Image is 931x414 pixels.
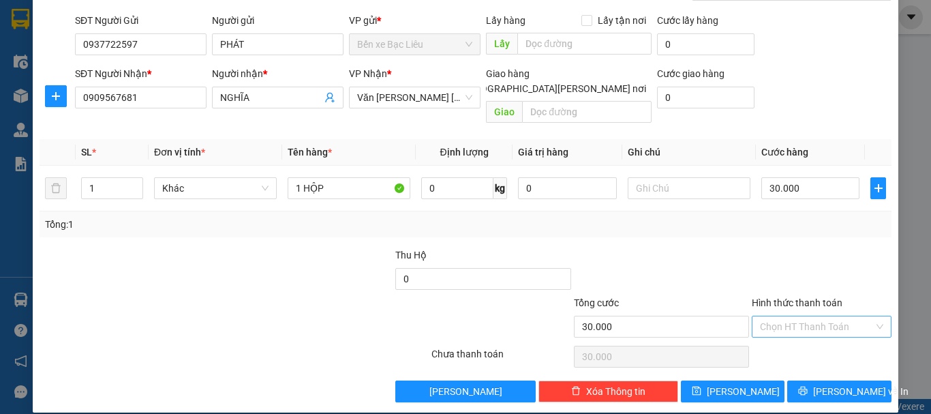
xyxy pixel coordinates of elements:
[517,33,652,55] input: Dọc đường
[657,33,754,55] input: Cước lấy hàng
[681,381,785,402] button: save[PERSON_NAME]
[212,13,344,28] div: Người gửi
[586,384,645,399] span: Xóa Thông tin
[288,147,332,158] span: Tên hàng
[429,384,502,399] span: [PERSON_NAME]
[357,34,472,55] span: Bến xe Bạc Liêu
[75,13,207,28] div: SĐT Người Gửi
[430,346,573,370] div: Chưa thanh toán
[571,386,581,397] span: delete
[870,177,886,199] button: plus
[752,297,842,308] label: Hình thức thanh toán
[813,384,909,399] span: [PERSON_NAME] và In
[798,386,808,397] span: printer
[349,68,387,79] span: VP Nhận
[657,68,724,79] label: Cước giao hàng
[574,297,619,308] span: Tổng cước
[657,15,718,26] label: Cước lấy hàng
[518,147,568,158] span: Giá trị hàng
[288,177,410,199] input: VD: Bàn, Ghế
[75,66,207,81] div: SĐT Người Nhận
[707,384,780,399] span: [PERSON_NAME]
[460,81,652,96] span: [GEOGRAPHIC_DATA][PERSON_NAME] nơi
[518,177,616,199] input: 0
[440,147,488,158] span: Định lượng
[522,101,652,123] input: Dọc đường
[592,13,652,28] span: Lấy tận nơi
[46,91,66,102] span: plus
[692,386,701,397] span: save
[349,13,480,28] div: VP gửi
[486,101,522,123] span: Giao
[45,85,67,107] button: plus
[154,147,205,158] span: Đơn vị tính
[45,217,361,232] div: Tổng: 1
[493,177,507,199] span: kg
[81,147,92,158] span: SL
[324,92,335,103] span: user-add
[486,68,530,79] span: Giao hàng
[657,87,754,108] input: Cước giao hàng
[622,139,756,166] th: Ghi chú
[871,183,885,194] span: plus
[486,15,525,26] span: Lấy hàng
[538,381,678,402] button: deleteXóa Thông tin
[761,147,808,158] span: Cước hàng
[162,178,269,198] span: Khác
[486,33,517,55] span: Lấy
[357,87,472,108] span: Văn phòng Hồ Chí Minh
[628,177,750,199] input: Ghi Chú
[395,381,535,402] button: [PERSON_NAME]
[45,177,67,199] button: delete
[212,66,344,81] div: Người nhận
[787,381,891,402] button: printer[PERSON_NAME] và In
[395,250,427,261] span: Thu Hộ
